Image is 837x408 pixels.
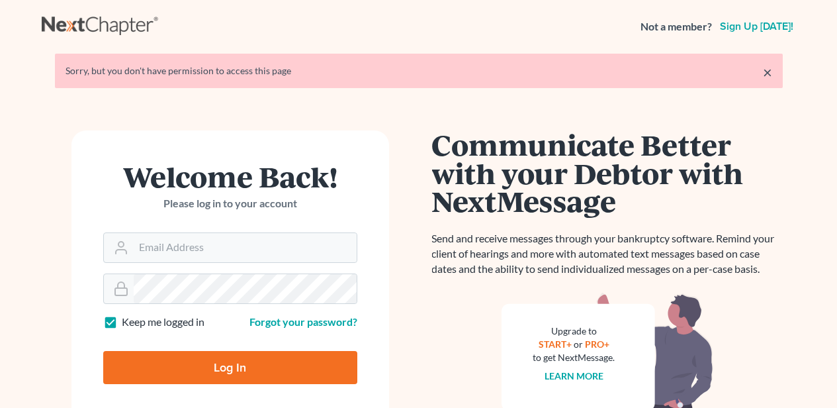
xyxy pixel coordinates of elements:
[763,64,772,80] a: ×
[539,338,572,350] a: START+
[432,130,783,215] h1: Communicate Better with your Debtor with NextMessage
[717,21,796,32] a: Sign up [DATE]!
[103,162,357,191] h1: Welcome Back!
[122,315,204,330] label: Keep me logged in
[533,351,615,364] div: to get NextMessage.
[640,19,712,34] strong: Not a member?
[103,196,357,211] p: Please log in to your account
[545,370,603,382] a: Learn more
[574,338,583,350] span: or
[66,64,772,77] div: Sorry, but you don't have permission to access this page
[103,351,357,384] input: Log In
[249,315,357,328] a: Forgot your password?
[585,338,609,350] a: PRO+
[533,325,615,338] div: Upgrade to
[432,231,783,277] p: Send and receive messages through your bankruptcy software. Remind your client of hearings and mo...
[134,233,357,262] input: Email Address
